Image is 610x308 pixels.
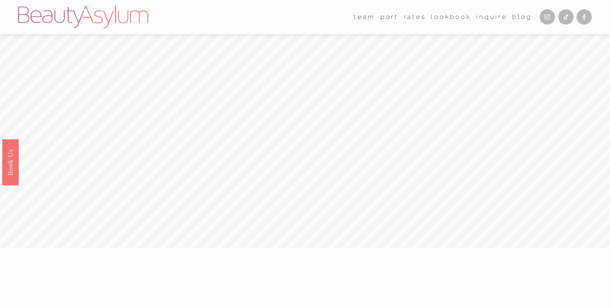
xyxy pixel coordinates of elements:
a: folder dropdown [354,11,375,24]
a: Facebook [577,9,592,25]
a: Lookbook [431,11,471,24]
img: Beauty Asylum | Bridal Hair &amp; Makeup Charlotte &amp; Atlanta [18,6,148,28]
a: Blog [512,11,532,24]
span: team [354,11,375,23]
a: TikTok [558,9,574,25]
a: Instagram [540,9,555,25]
a: Book Us [2,139,19,185]
a: Rates [404,11,426,24]
a: port [380,11,399,24]
a: Inquire [476,11,507,24]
